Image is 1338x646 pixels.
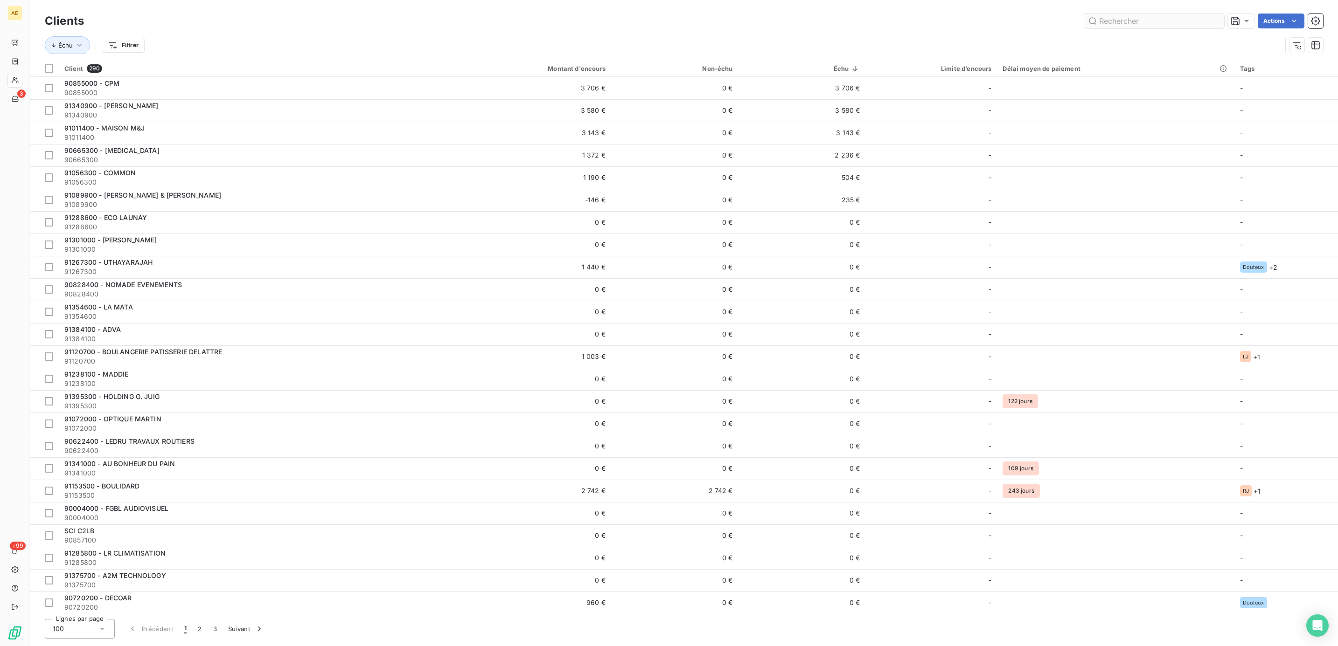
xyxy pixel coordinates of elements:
[64,65,83,72] span: Client
[64,124,145,132] span: 91011400 - MAISON M&J
[64,527,94,535] span: SCI C2LB
[989,151,991,160] span: -
[440,390,611,412] td: 0 €
[611,569,739,591] td: 0 €
[64,594,132,602] span: 90720200 - DECOAR
[440,211,611,234] td: 0 €
[1003,65,1228,72] div: Délai moyen de paiement
[64,110,435,120] span: 91340900
[179,619,192,639] button: 1
[1240,218,1243,226] span: -
[64,603,435,612] span: 90720200
[989,330,991,339] span: -
[440,99,611,122] td: 3 580 €
[611,591,739,614] td: 0 €
[611,323,739,345] td: 0 €
[440,547,611,569] td: 0 €
[739,345,866,368] td: 0 €
[64,200,435,209] span: 91089900
[64,88,435,97] span: 90855000
[739,144,866,166] td: 2 236 €
[1240,173,1243,181] span: -
[611,234,739,256] td: 0 €
[64,558,435,567] span: 91285800
[611,301,739,323] td: 0 €
[1240,509,1243,517] span: -
[611,99,739,122] td: 0 €
[739,211,866,234] td: 0 €
[64,370,129,378] span: 91238100 - MADDIE
[64,504,168,512] span: 90004000 - FGBL AUDIOVISUEL
[440,323,611,345] td: 0 €
[989,374,991,384] span: -
[1254,486,1261,496] span: + 1
[1306,614,1329,637] div: Open Intercom Messenger
[440,77,611,99] td: 3 706 €
[440,502,611,524] td: 0 €
[989,419,991,428] span: -
[223,619,270,639] button: Suivant
[440,368,611,390] td: 0 €
[989,128,991,137] span: -
[739,77,866,99] td: 3 706 €
[1240,65,1332,72] div: Tags
[989,218,991,227] span: -
[64,392,160,400] span: 91395300 - HOLDING G. JUIG
[7,625,22,640] img: Logo LeanPay
[440,256,611,278] td: 1 440 €
[611,457,739,480] td: 0 €
[64,178,435,187] span: 91056300
[64,191,221,199] span: 91089900 - [PERSON_NAME] & [PERSON_NAME]
[1240,531,1243,539] span: -
[64,437,195,445] span: 90622400 - LEDRU TRAVAUX ROUTIERS
[64,303,133,311] span: 91354600 - LA MATA
[102,38,145,53] button: Filtrer
[1243,488,1249,494] span: RJ
[739,390,866,412] td: 0 €
[64,482,139,490] span: 91153500 - BOULIDARD
[739,166,866,189] td: 504 €
[64,79,119,87] span: 90855000 - CPM
[989,285,991,294] span: -
[739,502,866,524] td: 0 €
[611,524,739,547] td: 0 €
[611,502,739,524] td: 0 €
[739,457,866,480] td: 0 €
[64,468,435,478] span: 91341000
[611,412,739,435] td: 0 €
[17,89,26,98] span: 3
[1240,129,1243,137] span: -
[440,345,611,368] td: 1 003 €
[440,278,611,301] td: 0 €
[446,65,606,72] div: Montant d'encours
[64,102,159,110] span: 91340900 - [PERSON_NAME]
[53,624,64,633] span: 100
[1258,14,1304,28] button: Actions
[1084,14,1224,28] input: Rechercher
[611,166,739,189] td: 0 €
[64,133,435,142] span: 91011400
[64,334,435,344] span: 91384100
[440,569,611,591] td: 0 €
[611,122,739,144] td: 0 €
[989,441,991,451] span: -
[64,169,136,177] span: 91056300 - COMMON
[611,345,739,368] td: 0 €
[64,424,435,433] span: 91072000
[192,619,207,639] button: 2
[1240,576,1243,584] span: -
[64,245,435,254] span: 91301000
[64,401,435,411] span: 91395300
[440,435,611,457] td: 0 €
[64,146,160,154] span: 90665300 - [MEDICAL_DATA]
[1253,352,1260,362] span: + 1
[440,524,611,547] td: 0 €
[989,486,991,495] span: -
[64,258,153,266] span: 91267300 - UTHAYARAJAH
[1240,285,1243,293] span: -
[440,457,611,480] td: 0 €
[1240,442,1243,450] span: -
[10,542,26,550] span: +99
[739,278,866,301] td: 0 €
[611,480,739,502] td: 2 742 €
